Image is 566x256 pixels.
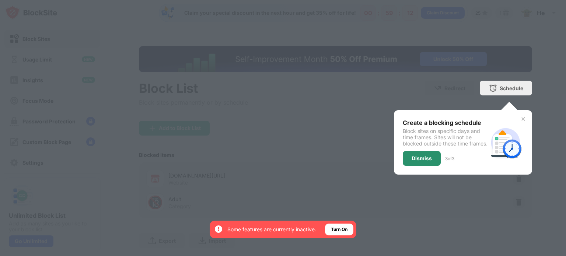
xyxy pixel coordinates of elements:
[488,125,523,160] img: schedule.svg
[520,116,526,122] img: x-button.svg
[412,155,432,161] div: Dismiss
[500,85,523,91] div: Schedule
[445,156,454,161] div: 3 of 3
[214,225,223,234] img: error-circle-white.svg
[331,226,347,233] div: Turn On
[403,128,488,147] div: Block sites on specific days and time frames. Sites will not be blocked outside these time frames.
[403,119,488,126] div: Create a blocking schedule
[227,226,316,233] div: Some features are currently inactive.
